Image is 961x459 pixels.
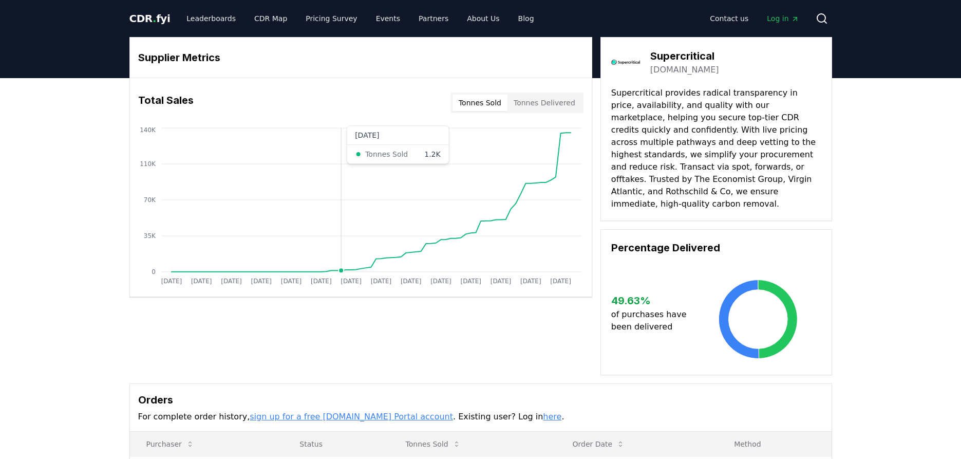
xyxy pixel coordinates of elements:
[140,126,156,134] tspan: 140K
[140,160,156,168] tspan: 110K
[767,13,799,24] span: Log in
[453,95,507,111] button: Tonnes Sold
[138,93,194,113] h3: Total Sales
[297,9,365,28] a: Pricing Survey
[702,9,807,28] nav: Main
[430,278,451,285] tspan: [DATE]
[459,9,507,28] a: About Us
[138,434,202,454] button: Purchaser
[368,9,408,28] a: Events
[611,87,821,210] p: Supercritical provides radical transparency in price, availability, and quality with our marketpl...
[491,278,512,285] tspan: [DATE]
[138,411,823,423] p: For complete order history, . Existing user? Log in .
[161,278,182,285] tspan: [DATE]
[152,268,156,276] tspan: 0
[191,278,212,285] tspan: [DATE]
[370,278,391,285] tspan: [DATE]
[460,278,481,285] tspan: [DATE]
[611,240,821,255] h3: Percentage Delivered
[129,11,171,26] a: CDR.fyi
[153,12,156,25] span: .
[543,412,561,421] a: here
[650,64,719,76] a: [DOMAIN_NAME]
[702,9,757,28] a: Contact us
[129,12,171,25] span: CDR fyi
[251,278,272,285] tspan: [DATE]
[726,439,823,449] p: Method
[611,48,640,77] img: Supercritical-logo
[507,95,581,111] button: Tonnes Delivered
[759,9,807,28] a: Log in
[520,278,541,285] tspan: [DATE]
[611,308,695,333] p: of purchases have been delivered
[550,278,571,285] tspan: [DATE]
[178,9,542,28] nav: Main
[410,9,457,28] a: Partners
[143,232,156,240] tspan: 35K
[341,278,362,285] tspan: [DATE]
[250,412,453,421] a: sign up for a free [DOMAIN_NAME] Portal account
[178,9,244,28] a: Leaderboards
[143,196,156,204] tspan: 70K
[280,278,302,285] tspan: [DATE]
[221,278,242,285] tspan: [DATE]
[138,392,823,408] h3: Orders
[510,9,542,28] a: Blog
[650,48,719,64] h3: Supercritical
[138,50,583,65] h3: Supplier Metrics
[311,278,332,285] tspan: [DATE]
[611,293,695,308] h3: 49.63 %
[398,434,469,454] button: Tonnes Sold
[401,278,422,285] tspan: [DATE]
[564,434,633,454] button: Order Date
[246,9,295,28] a: CDR Map
[291,439,381,449] p: Status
